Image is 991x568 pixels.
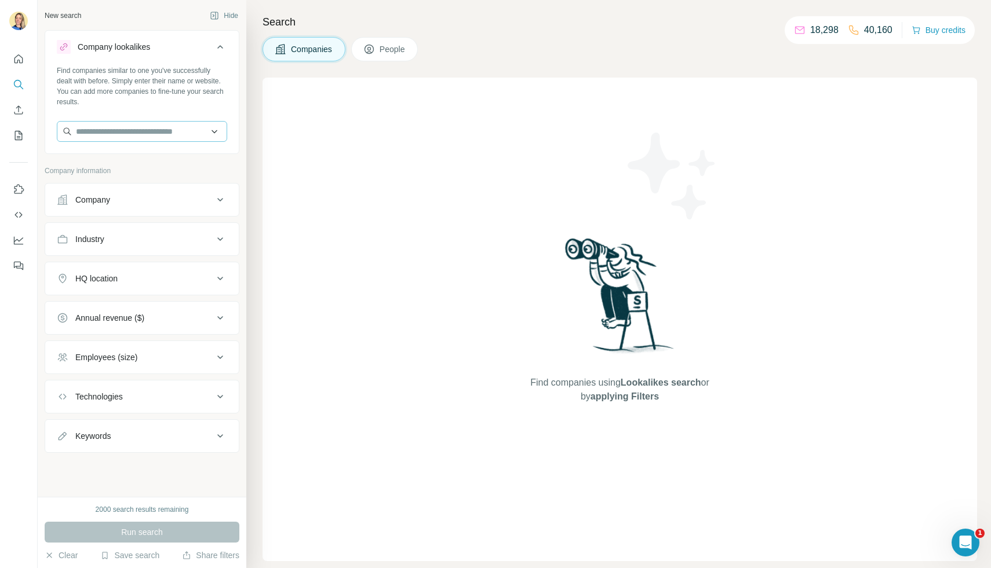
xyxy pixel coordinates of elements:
[9,204,28,225] button: Use Surfe API
[75,312,144,324] div: Annual revenue ($)
[75,430,111,442] div: Keywords
[9,49,28,69] button: Quick start
[45,225,239,253] button: Industry
[291,43,333,55] span: Companies
[591,391,659,401] span: applying Filters
[621,378,701,387] span: Lookalikes search
[45,166,239,176] p: Company information
[45,549,78,561] button: Clear
[182,549,239,561] button: Share filters
[9,100,28,120] button: Enrich CSV
[75,233,104,245] div: Industry
[620,124,724,228] img: Surfe Illustration - Stars
[9,12,28,30] img: Avatar
[45,186,239,214] button: Company
[75,194,110,206] div: Company
[45,383,239,411] button: Technologies
[57,65,227,107] div: Find companies similar to one you've successfully dealt with before. Simply enter their name or w...
[45,343,239,371] button: Employees (size)
[912,22,966,38] button: Buy credits
[810,23,839,37] p: 18,298
[45,422,239,450] button: Keywords
[100,549,159,561] button: Save search
[202,7,246,24] button: Hide
[9,255,28,276] button: Feedback
[380,43,406,55] span: People
[560,235,680,364] img: Surfe Illustration - Woman searching with binoculars
[45,265,239,292] button: HQ location
[45,33,239,65] button: Company lookalikes
[9,74,28,95] button: Search
[864,23,892,37] p: 40,160
[9,230,28,251] button: Dashboard
[75,273,118,284] div: HQ location
[75,351,137,363] div: Employees (size)
[527,376,712,404] span: Find companies using or by
[78,41,150,53] div: Company lookalikes
[9,125,28,146] button: My lists
[952,529,979,556] iframe: Intercom live chat
[45,304,239,332] button: Annual revenue ($)
[263,14,977,30] h4: Search
[96,504,189,515] div: 2000 search results remaining
[45,10,81,21] div: New search
[75,391,123,402] div: Technologies
[975,529,985,538] span: 1
[9,179,28,200] button: Use Surfe on LinkedIn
